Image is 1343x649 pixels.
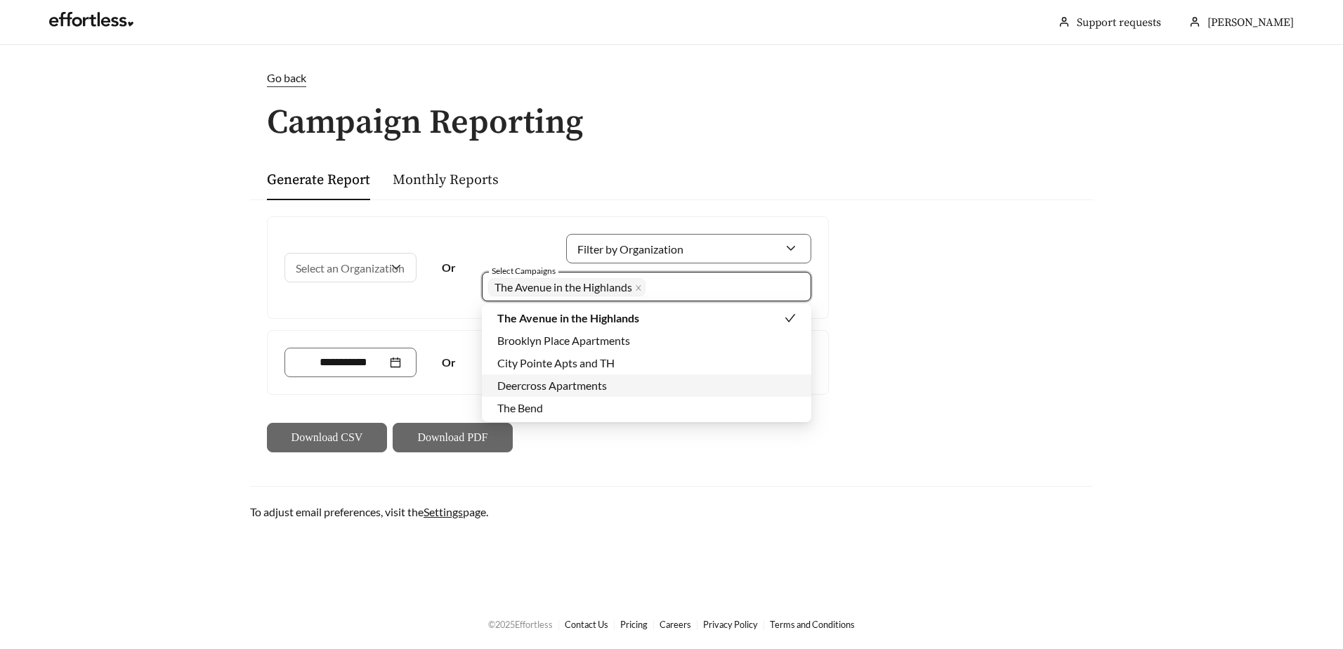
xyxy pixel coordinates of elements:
span: Brooklyn Place Apartments [497,334,630,347]
a: Careers [660,619,691,630]
strong: Or [442,355,456,369]
button: Download PDF [393,423,513,452]
span: City Pointe Apts and TH [497,356,615,369]
span: Deercross Apartments [497,379,607,392]
a: Monthly Reports [393,171,499,189]
a: Generate Report [267,171,370,189]
strong: Or [442,261,456,274]
span: The Bend [497,401,543,414]
span: To adjust email preferences, visit the page. [250,505,488,518]
a: Privacy Policy [703,619,758,630]
span: close [635,284,642,292]
a: Support requests [1077,15,1161,29]
span: check [785,313,796,324]
a: Pricing [620,619,648,630]
h1: Campaign Reporting [250,105,1093,142]
a: Contact Us [565,619,608,630]
button: Download CSV [267,423,387,452]
span: The Avenue in the Highlands [494,280,632,294]
span: [PERSON_NAME] [1207,15,1294,29]
a: Terms and Conditions [770,619,855,630]
span: The Avenue in the Highlands [497,311,639,324]
a: Settings [424,505,463,518]
span: © 2025 Effortless [488,619,553,630]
